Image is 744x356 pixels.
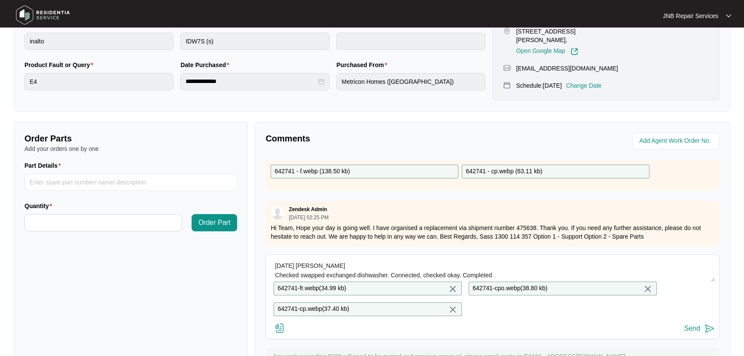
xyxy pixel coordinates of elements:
img: close [643,284,653,294]
a: Open Google Map [516,48,578,55]
p: 642741-fr.webp ( 34.99 kb ) [277,284,346,293]
label: Part Details [24,161,64,170]
p: Hi Team, Hope your day is going well. I have organised a replacement via shipment number 475638. ... [271,224,714,241]
p: Schedule: [DATE] [516,81,561,90]
p: 642741 - f.webp ( 138.50 kb ) [274,167,350,176]
input: Purchased From [336,73,485,90]
img: user.svg [271,206,284,219]
input: Brand [24,33,174,50]
textarea: 642741 [DATE] [PERSON_NAME] Checked swapped exchanged dishwasher. Connected, checked okay. Completed [270,259,715,282]
p: JNB Repair Services [663,12,718,20]
img: map-pin [503,81,511,89]
p: 642741-cp.webp ( 37.40 kb ) [277,304,349,314]
img: Link-External [570,48,578,55]
button: Send [684,323,715,335]
p: [EMAIL_ADDRESS][DOMAIN_NAME] [516,64,618,73]
img: residentia service logo [13,2,73,28]
span: Order Part [198,218,231,228]
input: Add Agent Work Order No. [639,136,714,146]
img: close [448,284,458,294]
div: Send [684,325,700,332]
p: Comments [265,132,486,144]
img: map-pin [503,27,511,35]
p: Change Date [566,81,602,90]
p: Add your orders one by one [24,144,237,153]
img: dropdown arrow [726,14,731,18]
label: Date Purchased [180,61,232,69]
p: 642741-cpo.webp ( 38.80 kb ) [473,284,547,293]
p: [DATE] 02:25 PM [289,215,328,220]
img: close [448,304,458,315]
img: file-attachment-doc.svg [274,323,285,333]
img: map-pin [503,64,511,72]
img: send-icon.svg [704,323,715,334]
label: Purchased From [336,61,390,69]
label: Product Fault or Query [24,61,97,69]
label: Quantity [24,202,55,210]
input: Quantity [25,215,182,231]
p: 642741 - cp.webp ( 63.11 kb ) [466,167,542,176]
p: [STREET_ADDRESS][PERSON_NAME], [516,27,623,44]
input: Product Model [180,33,329,50]
input: Part Details [24,174,237,191]
input: Serial Number [336,33,485,50]
button: Order Part [192,214,238,231]
p: Order Parts [24,132,237,144]
input: Date Purchased [186,77,317,86]
p: Zendesk Admin [289,206,327,213]
input: Product Fault or Query [24,73,174,90]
